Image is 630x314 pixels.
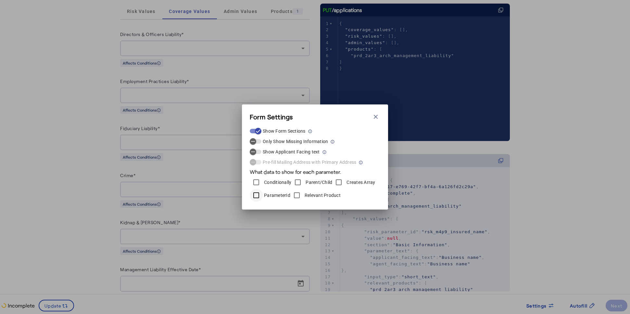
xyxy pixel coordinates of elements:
div: What data to show for each parameter. [250,165,380,176]
h3: Form Settings [250,112,293,121]
label: Relevant Product [303,192,341,199]
label: Show Applicant Facing text [261,149,320,155]
label: Only Show Missing Information [261,138,328,145]
label: Pre-fill Mailing Address with Primary Address [261,159,356,165]
label: Parent/Child [304,179,332,186]
label: ParameterId [263,192,290,199]
label: Show Form Sections [261,128,306,134]
label: Conditionally [263,179,291,186]
label: Creates Array [345,179,375,186]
